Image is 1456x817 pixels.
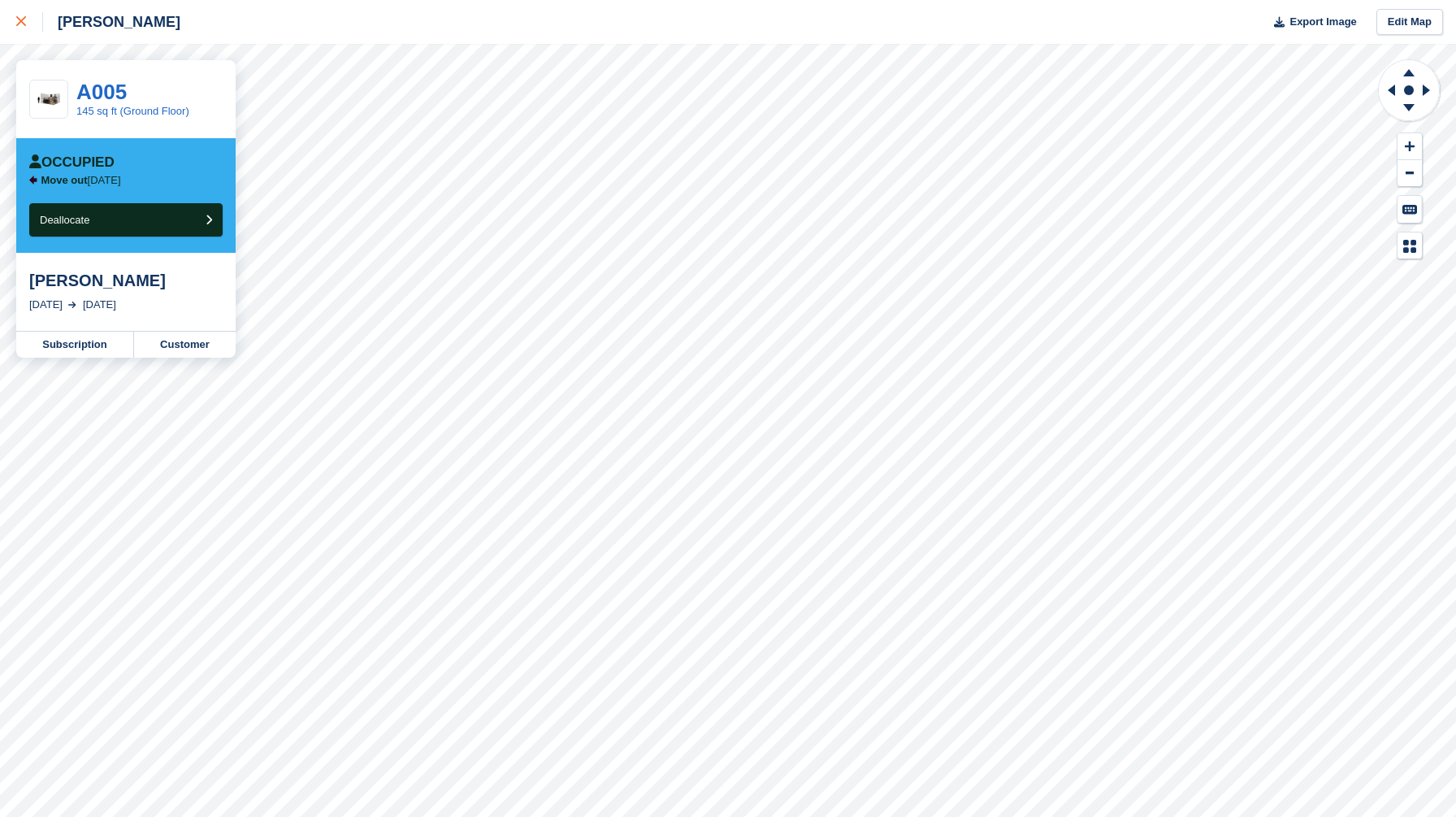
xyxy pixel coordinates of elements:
div: Occupied [29,154,115,171]
a: 145 sq ft (Ground Floor) [76,105,189,117]
button: Zoom Out [1397,160,1422,187]
button: Export Image [1264,9,1357,36]
div: [DATE] [83,297,116,313]
button: Keyboard Shortcuts [1397,196,1422,223]
p: [DATE] [41,174,121,187]
div: [DATE] [29,297,63,313]
button: Map Legend [1397,232,1422,259]
a: Edit Map [1376,9,1443,36]
img: arrow-left-icn-90495f2de72eb5bd0bd1c3c35deca35cc13f817d75bef06ecd7c0b315636ce7e.svg [29,176,37,185]
a: Customer [134,332,236,358]
span: Deallocate [40,214,89,226]
a: Subscription [16,332,134,358]
div: [PERSON_NAME] [29,271,223,290]
a: A005 [76,80,127,104]
img: 150-sqft-unit.jpg [30,88,67,111]
button: Zoom In [1397,133,1422,160]
img: arrow-right-light-icn-cde0832a797a2874e46488d9cf13f60e5c3a73dbe684e267c42b8395dfbc2abf.svg [68,302,76,308]
span: Move out [41,174,88,186]
button: Deallocate [29,203,223,237]
div: [PERSON_NAME] [43,12,180,32]
span: Export Image [1289,14,1356,30]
